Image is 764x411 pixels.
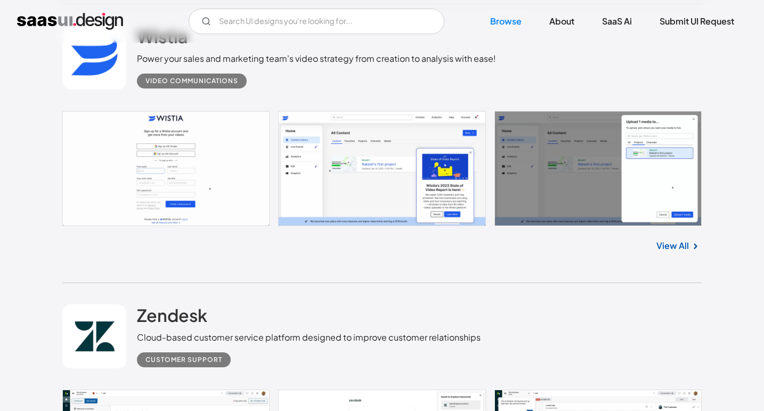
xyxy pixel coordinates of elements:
a: View All [656,239,689,252]
input: Search UI designs you're looking for... [189,9,444,34]
div: Cloud-based customer service platform designed to improve customer relationships [137,331,481,344]
div: Customer Support [145,353,222,366]
form: Email Form [189,9,444,34]
div: Video Communications [145,75,238,87]
div: Power your sales and marketing team's video strategy from creation to analysis with ease! [137,52,496,65]
h2: Zendesk [137,304,207,326]
a: Zendesk [137,304,207,331]
a: SaaS Ai [589,10,645,33]
a: Submit UI Request [647,10,747,33]
a: Browse [477,10,534,33]
a: About [537,10,587,33]
a: home [17,13,123,30]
